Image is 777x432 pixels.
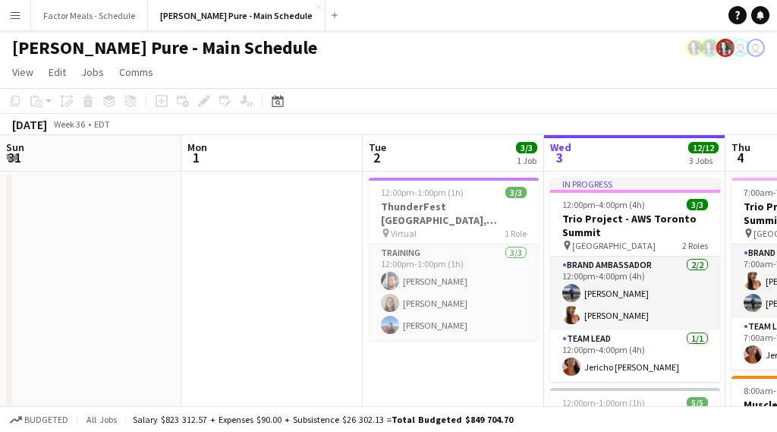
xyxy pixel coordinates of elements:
span: 12:00pm-1:00pm (1h) [562,397,645,408]
span: 1 [185,149,207,166]
h1: [PERSON_NAME] Pure - Main Schedule [12,36,317,59]
app-job-card: In progress12:00pm-4:00pm (4h)3/3Trio Project - AWS Toronto Summit [GEOGRAPHIC_DATA]2 RolesBrand ... [550,178,720,382]
span: Virtual [391,228,417,239]
span: Tue [369,140,386,154]
app-card-role: Brand Ambassador2/212:00pm-4:00pm (4h)[PERSON_NAME][PERSON_NAME] [550,257,720,330]
h3: Trio Project - AWS Toronto Summit [550,212,720,239]
span: 3 [548,149,571,166]
span: 1 Role [505,228,527,239]
a: Edit [42,62,72,82]
span: Budgeted [24,415,68,425]
span: 3/3 [687,199,708,210]
app-user-avatar: Ashleigh Rains [701,39,719,57]
div: Salary $823 312.57 + Expenses $90.00 + Subsistence $26 302.13 = [133,414,513,425]
span: Edit [49,65,66,79]
button: Budgeted [8,412,71,428]
app-job-card: 12:00pm-1:00pm (1h)3/3ThunderFest [GEOGRAPHIC_DATA], [GEOGRAPHIC_DATA] Training Virtual1 RoleTrai... [369,178,539,340]
span: 3/3 [505,187,527,198]
h3: ThunderFest [GEOGRAPHIC_DATA], [GEOGRAPHIC_DATA] Training [369,200,539,227]
a: View [6,62,39,82]
span: 12:00pm-1:00pm (1h) [381,187,464,198]
div: 1 Job [517,155,536,166]
a: Jobs [75,62,110,82]
div: [DATE] [12,117,47,132]
button: Factor Meals - Schedule [31,1,148,30]
span: Wed [550,140,571,154]
div: 3 Jobs [689,155,718,166]
app-user-avatar: Ashleigh Rains [686,39,704,57]
app-user-avatar: Tifany Scifo [747,39,765,57]
span: 5/5 [687,397,708,408]
span: Thu [731,140,750,154]
span: 2 [366,149,386,166]
span: 3/3 [516,142,537,153]
span: 31 [4,149,24,166]
app-user-avatar: Ashleigh Rains [716,39,735,57]
span: Total Budgeted $849 704.70 [392,414,513,425]
span: All jobs [83,414,120,425]
app-card-role: Training3/312:00pm-1:00pm (1h)[PERSON_NAME][PERSON_NAME][PERSON_NAME] [369,244,539,340]
span: [GEOGRAPHIC_DATA] [572,240,656,251]
span: 2 Roles [682,240,708,251]
span: 12/12 [688,142,719,153]
a: Comms [113,62,159,82]
span: Mon [187,140,207,154]
app-user-avatar: Tifany Scifo [731,39,750,57]
div: In progress [550,178,720,190]
span: Week 36 [50,118,88,130]
span: Jobs [81,65,104,79]
span: 12:00pm-4:00pm (4h) [562,199,645,210]
span: Sun [6,140,24,154]
div: EDT [94,118,110,130]
span: 4 [729,149,750,166]
span: View [12,65,33,79]
span: Comms [119,65,153,79]
app-card-role: Team Lead1/112:00pm-4:00pm (4h)Jericho [PERSON_NAME] [550,330,720,382]
button: [PERSON_NAME] Pure - Main Schedule [148,1,326,30]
